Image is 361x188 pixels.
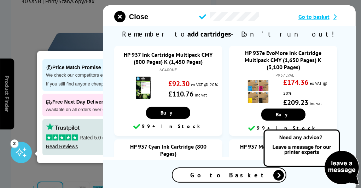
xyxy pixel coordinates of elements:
a: Go to basket [298,13,344,20]
span: Go to Basket [191,171,268,179]
a: Read Reviews [46,144,78,149]
img: Open Live Chat window [262,128,361,187]
a: HP 937 Cyan Ink Cartridge (800 Pages) [130,143,206,157]
div: HP937EVAL [237,72,331,78]
b: add cartridges [188,29,231,39]
div: 99+ In Stock [233,124,334,133]
p: Rated 5.0 on Trustpilot (over 8,000 reviews) [46,134,196,141]
strong: £110.76 [168,89,193,99]
span: Go to basket [298,13,330,20]
div: 6C400NE [121,67,215,72]
div: 99+ In Stock [118,122,219,131]
strong: £174.36 [284,78,309,87]
p: Price Match Promise [46,63,196,72]
span: Buy [161,110,176,116]
span: Close [129,13,148,21]
span: inc vat [310,101,322,106]
strong: £92.30 [168,79,190,88]
span: Buy [276,111,291,118]
div: 2 [11,139,18,147]
span: ex VAT @ 20% [191,82,218,87]
a: HP 937 Ink Cartridge Multipack CMY (800 Pages) K (1,450 Pages) [124,51,213,65]
a: HP 937 Magenta Ink Cartridge (800 Pages) [240,143,327,157]
p: Free Next Day Delivery [46,97,196,107]
p: Available on all orders over £125.00 + VAT on the [GEOGRAPHIC_DATA] [46,107,196,113]
span: inc vat [195,92,207,98]
img: trustpilot rating [46,123,80,131]
span: Remember to - Don’t run out! [103,26,356,42]
img: HP 937 Ink Cartridge Multipack CMY (800 Pages) K (1,450 Pages) [131,76,156,100]
img: stars-5.svg [46,134,78,140]
a: HP 937e EvoMore Ink Cartridge Multipack CMY (1,650 Pages) K (3,100 Pages) [245,49,322,71]
p: We check our competitors every day so you get the best deal possible! [46,72,196,78]
img: HP 937e EvoMore Ink Cartridge Multipack CMY (1,650 Pages) K (3,100 Pages) [246,79,270,104]
button: close modal [114,11,148,22]
a: Go to Basket [172,167,287,183]
strong: £209.23 [284,98,309,107]
p: If you still find anyone cheaper, we'll [46,81,196,87]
